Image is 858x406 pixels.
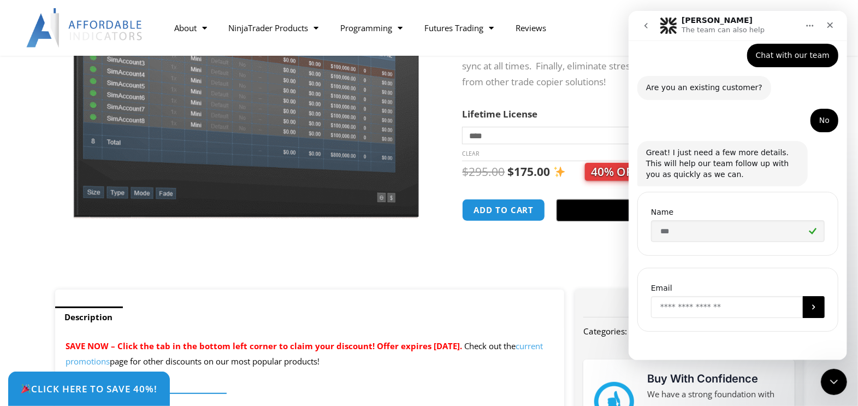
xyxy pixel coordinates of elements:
a: 🎉Click Here to save 40%! [8,372,170,406]
a: Reviews [505,15,558,40]
nav: Menu [163,15,670,40]
a: Clear options [462,150,479,157]
a: Programming [330,15,414,40]
img: 🎉 [21,384,31,393]
bdi: 175.00 [507,164,550,179]
a: NinjaTrader Products [218,15,330,40]
span: Click Here to save 40%! [21,384,157,393]
iframe: Intercom live chat [821,369,847,395]
span: Categories: [583,326,627,337]
span: $ [462,164,469,179]
a: About [163,15,218,40]
iframe: PayPal Message 1 [462,236,781,245]
img: LogoAI | Affordable Indicators – NinjaTrader [26,8,144,48]
button: Buy with GPay [557,199,650,221]
p: Duplicate Account Actions is the premiere NinjaTrader trade copier solution, built to keep all yo... [462,27,781,90]
button: Add to cart [462,199,545,221]
span: 40% OFF [585,163,644,181]
span: SAVE NOW – Click the tab in the bottom left corner to claim your discount! Offer expires [DATE]. [66,340,463,351]
a: Futures Trading [414,15,505,40]
h3: Buy With Confidence [647,370,784,387]
label: Lifetime License [462,108,537,120]
a: Description [55,307,123,328]
bdi: 295.00 [462,164,505,179]
img: ✨ [554,166,565,178]
span: $ [507,164,514,179]
p: Check out the page for other discounts on our most popular products! [66,339,554,369]
iframe: Intercom live chat [629,11,847,360]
